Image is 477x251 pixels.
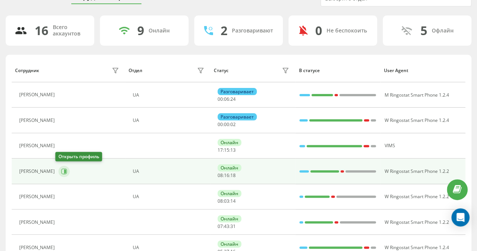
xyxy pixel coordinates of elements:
div: Онлайн [218,190,241,197]
div: UA [133,245,206,250]
span: 03 [224,198,229,204]
div: 16 [35,23,48,38]
span: 14 [230,198,236,204]
span: 06 [224,96,229,102]
div: : : [218,122,236,127]
div: [PERSON_NAME] [19,169,57,174]
span: W Ringostat Smart Phone 1.2.2 [384,168,449,174]
span: 13 [230,147,236,153]
div: UA [133,194,206,199]
span: 00 [218,96,223,102]
div: [PERSON_NAME] [19,194,57,199]
div: Всего аккаунтов [53,24,85,37]
div: Разговаривают [232,28,273,34]
span: M Ringostat Smart Phone 1.2.4 [384,92,449,98]
div: Онлайн [149,28,170,34]
span: 16 [224,172,229,179]
span: 08 [218,198,223,204]
div: Разговаривает [218,113,257,120]
div: 0 [315,23,322,38]
div: [PERSON_NAME] [19,92,57,97]
span: 07 [218,223,223,229]
div: [PERSON_NAME] [19,143,57,148]
div: [PERSON_NAME] [19,118,57,123]
div: Онлайн [218,215,241,222]
div: [PERSON_NAME] [19,220,57,225]
span: 18 [230,172,236,179]
span: 31 [230,223,236,229]
div: [PERSON_NAME] [19,245,57,250]
div: Сотрудник [15,68,39,73]
div: : : [218,199,236,204]
div: Open Intercom Messenger [451,208,469,226]
div: : : [218,97,236,102]
div: Офлайн [432,28,454,34]
span: 00 [224,121,229,128]
div: Отдел [129,68,142,73]
div: 2 [221,23,227,38]
div: Онлайн [218,240,241,248]
div: Не беспокоить [327,28,367,34]
div: User Agent [384,68,462,73]
div: 5 [420,23,427,38]
div: Открыть профиль [55,152,102,162]
span: W Ringostat Smart Phone 1.2.4 [384,117,449,123]
div: : : [218,173,236,178]
span: 00 [218,121,223,128]
span: VIMS [384,142,395,149]
div: 9 [137,23,144,38]
span: W Ringostat Smart Phone 1.2.2 [384,219,449,225]
div: Онлайн [218,139,241,146]
span: 15 [224,147,229,153]
div: Статус [214,68,229,73]
div: Разговаривает [218,88,257,95]
div: UA [133,92,206,98]
div: В статусе [299,68,377,73]
div: Онлайн [218,164,241,171]
span: 43 [224,223,229,229]
span: 02 [230,121,236,128]
div: UA [133,169,206,174]
span: W Ringostat Smart Phone 1.2.4 [384,244,449,251]
span: W Ringostat Smart Phone 1.2.2 [384,193,449,200]
span: 08 [218,172,223,179]
span: 17 [218,147,223,153]
div: UA [133,118,206,123]
span: 24 [230,96,236,102]
div: : : [218,148,236,153]
div: : : [218,224,236,229]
